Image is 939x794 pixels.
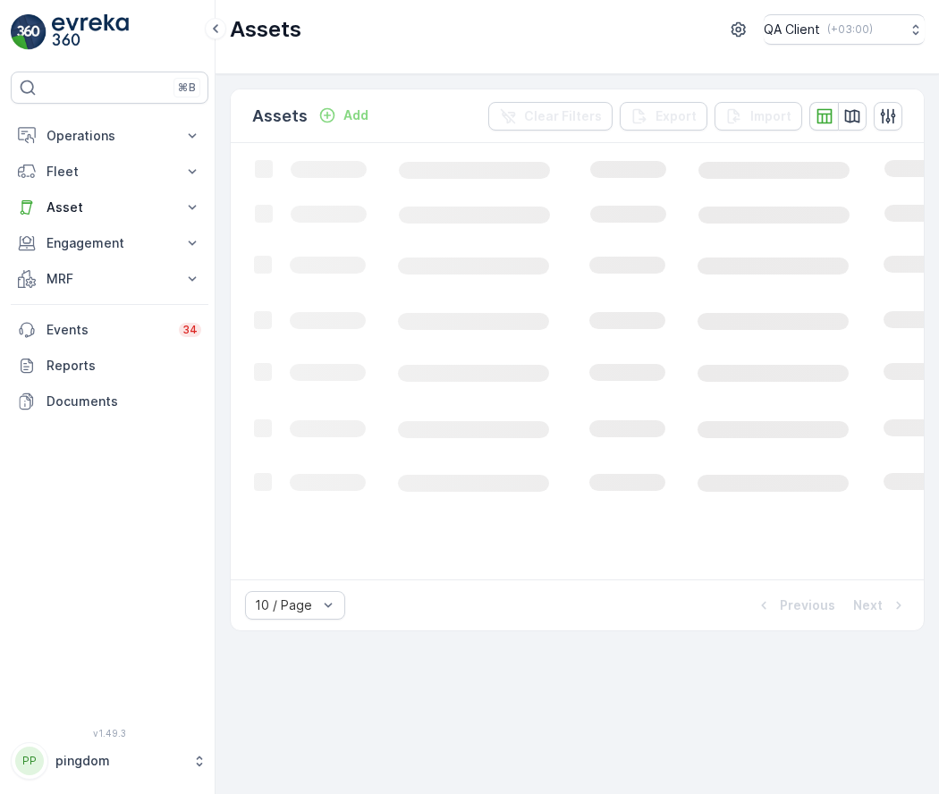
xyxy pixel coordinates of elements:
button: QA Client(+03:00) [764,14,925,45]
p: ( +03:00 ) [827,22,873,37]
span: v 1.49.3 [11,728,208,739]
button: Operations [11,118,208,154]
button: Add [311,105,376,126]
p: ⌘B [178,80,196,95]
p: MRF [47,270,173,288]
p: Events [47,321,168,339]
p: Previous [780,596,835,614]
button: Engagement [11,225,208,261]
p: Asset [47,198,173,216]
div: PP [15,747,44,775]
p: Add [343,106,368,124]
p: Documents [47,393,201,410]
p: Fleet [47,163,173,181]
p: QA Client [764,21,820,38]
p: Assets [230,15,301,44]
p: Operations [47,127,173,145]
a: Events34 [11,312,208,348]
a: Reports [11,348,208,384]
p: Assets [252,104,308,129]
button: MRF [11,261,208,297]
p: pingdom [55,752,183,770]
button: Export [620,102,707,131]
p: 34 [182,323,198,337]
button: Next [851,595,909,616]
p: Engagement [47,234,173,252]
button: Asset [11,190,208,225]
button: PPpingdom [11,742,208,780]
button: Clear Filters [488,102,613,131]
img: logo [11,14,47,50]
img: logo_light-DOdMpM7g.png [52,14,129,50]
p: Export [656,107,697,125]
p: Clear Filters [524,107,602,125]
button: Fleet [11,154,208,190]
p: Import [750,107,791,125]
button: Import [715,102,802,131]
button: Previous [753,595,837,616]
p: Reports [47,357,201,375]
a: Documents [11,384,208,419]
p: Next [853,596,883,614]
